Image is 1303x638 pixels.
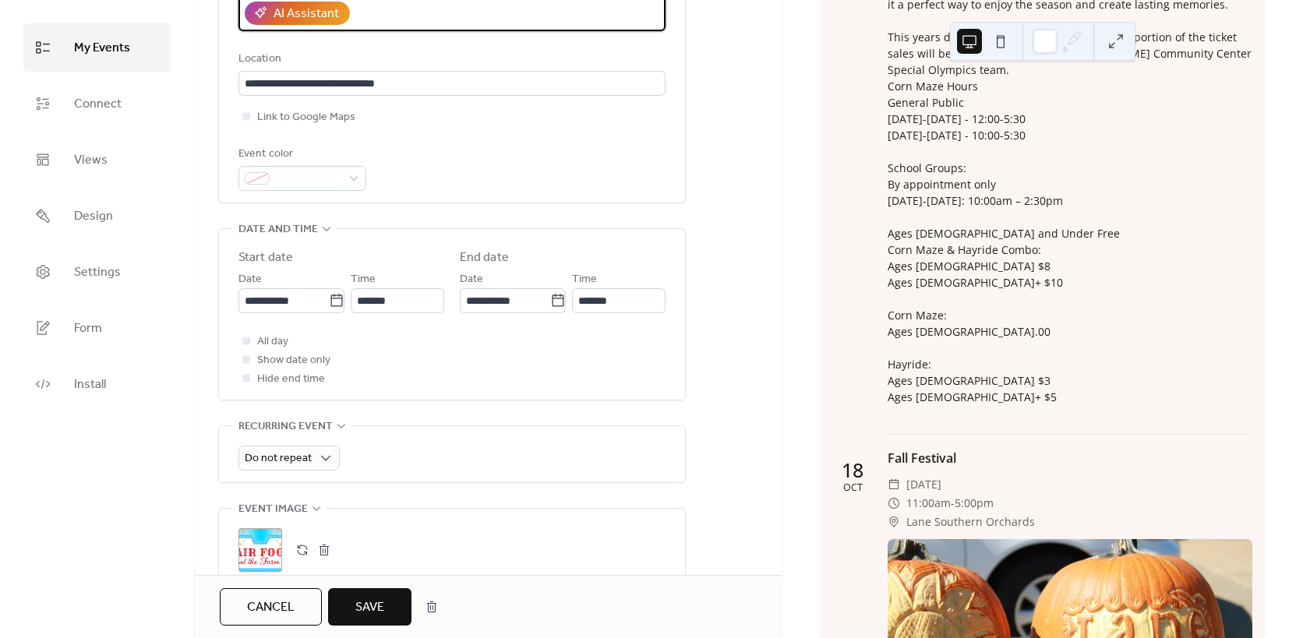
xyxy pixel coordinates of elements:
span: Connect [74,92,122,117]
span: Design [74,204,113,229]
a: My Events [23,23,171,72]
div: Event color [238,145,363,164]
span: Time [572,270,597,289]
span: Save [355,598,384,617]
a: Form [23,304,171,352]
span: Date and time [238,220,318,239]
div: ​ [888,494,900,513]
span: My Events [74,36,130,61]
span: Time [351,270,376,289]
span: Views [74,148,108,173]
div: ; [238,528,282,572]
span: Link to Google Maps [257,108,355,127]
span: All day [257,333,288,351]
div: ​ [888,513,900,531]
div: Fall Festival [888,449,1252,467]
span: Settings [74,260,121,285]
span: Cancel [247,598,295,617]
span: Form [74,316,102,341]
div: Location [238,50,662,69]
span: Do not repeat [245,448,312,469]
a: Design [23,192,171,240]
span: Install [74,372,106,397]
span: [DATE] [906,475,941,494]
div: AI Assistant [274,5,339,23]
a: Connect [23,79,171,128]
span: Show date only [257,351,330,370]
span: Date [460,270,483,289]
div: End date [460,249,509,267]
button: Save [328,588,411,626]
span: Recurring event [238,418,333,436]
span: 5:00pm [955,494,994,513]
button: AI Assistant [245,2,350,25]
span: Event image [238,500,308,519]
span: Hide end time [257,370,325,389]
div: ​ [888,475,900,494]
span: Lane Southern Orchards [906,513,1035,531]
div: Start date [238,249,293,267]
span: 11:00am [906,494,951,513]
a: Settings [23,248,171,296]
button: Cancel [220,588,322,626]
span: - [951,494,955,513]
div: Oct [843,483,863,493]
a: Install [23,360,171,408]
a: Views [23,136,171,184]
div: 18 [842,460,863,480]
span: Date [238,270,262,289]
